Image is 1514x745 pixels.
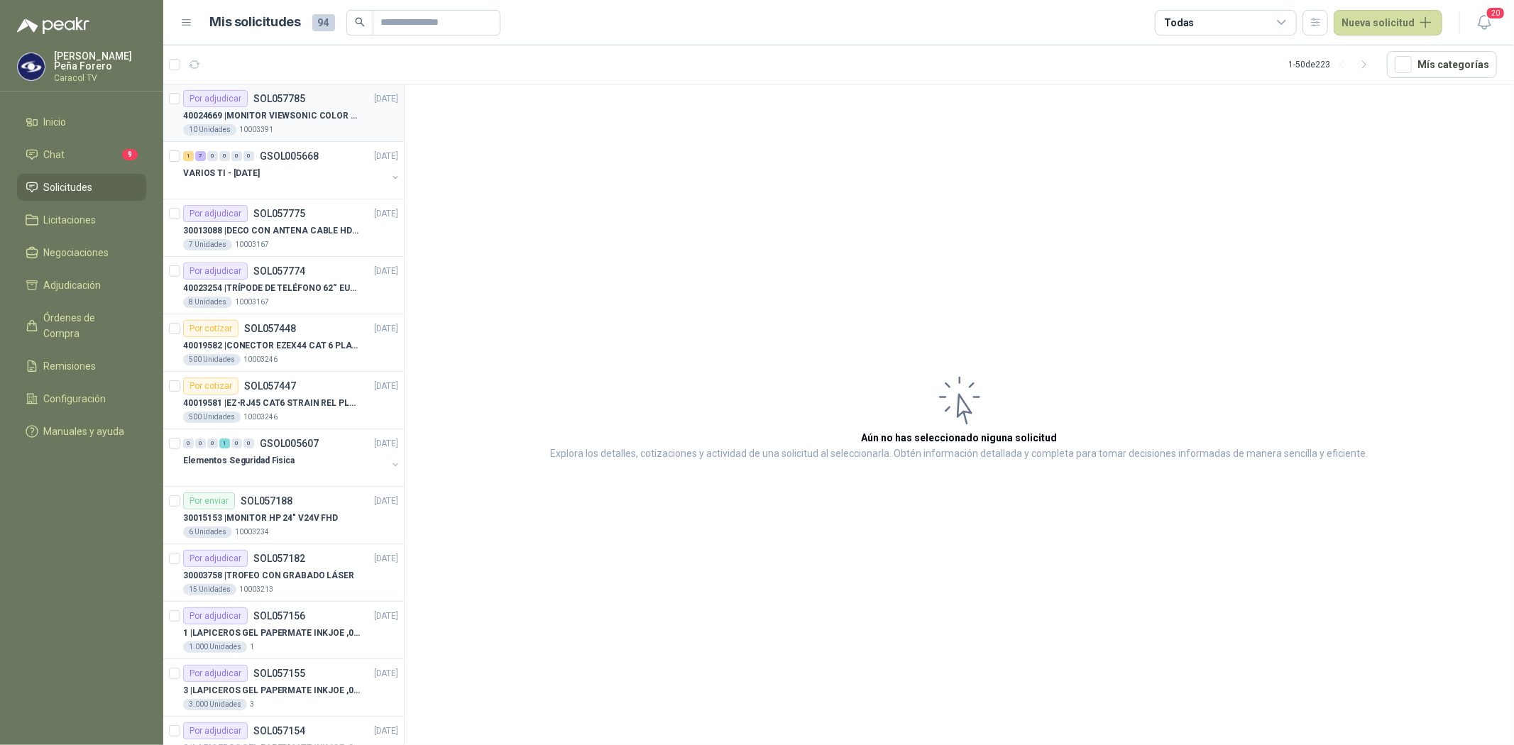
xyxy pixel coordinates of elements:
p: SOL057785 [253,94,305,104]
p: [DATE] [374,552,398,565]
p: Explora los detalles, cotizaciones y actividad de una solicitud al seleccionarla. Obtén informaci... [551,446,1368,463]
span: Configuración [44,391,106,407]
a: Manuales y ayuda [17,418,146,445]
p: [DATE] [374,92,398,106]
div: 1 [183,151,194,161]
p: 40019582 | CONECTOR EZEX44 CAT 6 PLATINUM TOOLS [183,339,360,353]
div: 10 Unidades [183,124,236,136]
div: Por adjudicar [183,722,248,739]
div: Por adjudicar [183,263,248,280]
div: 3.000 Unidades [183,699,247,710]
p: 10003213 [239,584,273,595]
p: 10003246 [243,412,278,423]
p: 3 [250,699,254,710]
p: SOL057155 [253,668,305,678]
a: Por adjudicarSOL057774[DATE] 40023254 |TRÍPODE DE TELÉFONO 62“ EUCOS EUTP-0108 Unidades10003167 [163,257,404,314]
p: SOL057448 [244,324,296,333]
div: Por cotizar [183,377,238,394]
a: Por enviarSOL057188[DATE] 30015153 |MONITOR HP 24" V24V FHD6 Unidades10003234 [163,487,404,544]
div: 15 Unidades [183,584,236,595]
span: 20 [1486,6,1505,20]
span: Inicio [44,114,67,130]
p: GSOL005607 [260,438,319,448]
p: 30015153 | MONITOR HP 24" V24V FHD [183,512,338,525]
span: Licitaciones [44,212,97,228]
p: 1 [250,641,254,653]
p: GSOL005668 [260,151,319,161]
span: Chat [44,147,65,162]
div: 1 [219,438,230,448]
a: Adjudicación [17,272,146,299]
div: 0 [231,438,242,448]
p: [DATE] [374,609,398,623]
div: Por adjudicar [183,665,248,682]
span: Remisiones [44,358,97,374]
p: [DATE] [374,437,398,451]
a: Licitaciones [17,206,146,233]
p: 30013088 | DECO CON ANTENA CABLE HDMI DAIRU DR90014 [183,224,360,238]
p: [DATE] [374,150,398,163]
a: Por adjudicarSOL057785[DATE] 40024669 |MONITOR VIEWSONIC COLOR PRO VP2786-4K10 Unidades10003391 [163,84,404,142]
p: 1 | LAPICEROS GEL PAPERMATE INKJOE ,07 1 LOGO 1 TINTA [183,627,360,640]
div: 7 [195,151,206,161]
p: 10003391 [239,124,273,136]
p: SOL057447 [244,381,296,391]
span: Adjudicación [44,277,102,293]
div: Por cotizar [183,320,238,337]
span: Órdenes de Compra [44,310,133,341]
p: [DATE] [374,322,398,336]
span: Solicitudes [44,180,93,195]
button: Mís categorías [1387,51,1497,78]
p: SOL057775 [253,209,305,219]
img: Company Logo [18,53,45,80]
a: Chat9 [17,141,146,168]
p: 10003234 [235,526,269,538]
p: SOL057154 [253,726,305,736]
p: 40024669 | MONITOR VIEWSONIC COLOR PRO VP2786-4K [183,109,360,123]
button: 20 [1471,10,1497,35]
p: 10003246 [243,354,278,365]
button: Nueva solicitud [1334,10,1442,35]
p: VARIOS TI - [DATE] [183,167,260,180]
img: Logo peakr [17,17,89,34]
p: SOL057774 [253,266,305,276]
a: Por adjudicarSOL057155[DATE] 3 |LAPICEROS GEL PAPERMATE INKJOE ,07 1 LOGO 1 TINTA3.000 Unidades3 [163,659,404,717]
p: SOL057156 [253,611,305,621]
div: 0 [207,438,218,448]
span: search [355,17,365,27]
p: [DATE] [374,380,398,393]
a: Inicio [17,109,146,136]
div: 6 Unidades [183,526,232,538]
p: [DATE] [374,724,398,738]
div: Por adjudicar [183,205,248,222]
h3: Aún no has seleccionado niguna solicitud [862,430,1058,446]
div: 1 - 50 de 223 [1288,53,1376,76]
div: 0 [219,151,230,161]
div: 0 [183,438,194,448]
p: 40023254 | TRÍPODE DE TELÉFONO 62“ EUCOS EUTP-010 [183,282,360,295]
div: Por adjudicar [183,607,248,624]
a: Por cotizarSOL057448[DATE] 40019582 |CONECTOR EZEX44 CAT 6 PLATINUM TOOLS500 Unidades10003246 [163,314,404,372]
div: 500 Unidades [183,354,241,365]
a: Negociaciones [17,239,146,266]
a: Por adjudicarSOL057156[DATE] 1 |LAPICEROS GEL PAPERMATE INKJOE ,07 1 LOGO 1 TINTA1.000 Unidades1 [163,602,404,659]
span: Manuales y ayuda [44,424,125,439]
div: 8 Unidades [183,297,232,308]
p: Elementos Seguridad Fisica [183,454,295,468]
p: [PERSON_NAME] Peña Forero [54,51,146,71]
div: Por adjudicar [183,90,248,107]
div: 7 Unidades [183,239,232,250]
p: [DATE] [374,265,398,278]
a: Solicitudes [17,174,146,201]
span: 9 [122,149,138,160]
a: 1 7 0 0 0 0 GSOL005668[DATE] VARIOS TI - [DATE] [183,148,401,193]
div: Por adjudicar [183,550,248,567]
div: 0 [195,438,206,448]
a: Por adjudicarSOL057182[DATE] 30003758 |TROFEO CON GRABADO LÁSER15 Unidades10003213 [163,544,404,602]
div: Por enviar [183,492,235,509]
div: 0 [243,151,254,161]
div: 0 [207,151,218,161]
p: 40019581 | EZ-RJ45 CAT6 STRAIN REL PLATINUM TOOLS [183,397,360,410]
p: [DATE] [374,207,398,221]
p: [DATE] [374,667,398,680]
